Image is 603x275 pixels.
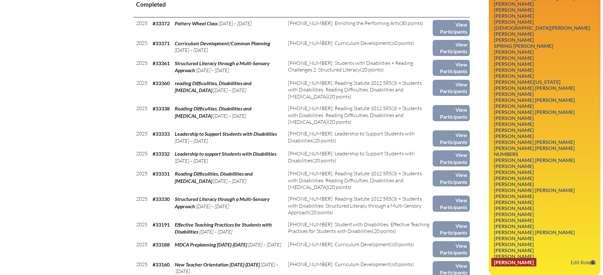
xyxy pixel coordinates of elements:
[288,60,414,73] span: [PHONE_NUMBER]: Students with Disabilities + Reading: Challenges 2: Structured Literacy
[491,90,536,98] a: [PERSON_NAME]
[491,162,536,170] a: [PERSON_NAME]
[491,228,577,236] a: [PERSON_NAME] [PERSON_NAME]
[153,241,170,247] b: #33188
[285,168,433,193] td: (20 points)
[134,193,150,218] td: 2025
[285,148,433,168] td: (20 points)
[153,40,170,46] b: #33371
[433,40,469,56] a: View Participants
[134,239,150,259] td: 2025
[288,130,415,143] span: [PHONE_NUMBER]: Leadership to Support Students with Disabilities
[153,105,170,111] b: #33338
[175,40,270,46] span: Curriculum Development/Common Planning
[288,40,390,46] span: [PHONE_NUMBER]: Curriculum Development
[288,150,415,163] span: [PHONE_NUMBER]: Leadership to Support Students with Disabilities
[491,35,536,44] a: [PERSON_NAME]
[196,67,229,73] span: [DATE] – [DATE]
[175,20,218,26] span: Pottery Wheel Class
[491,120,536,128] a: [PERSON_NAME]
[491,144,598,158] a: [PERSON_NAME] [PERSON_NAME] Numbers
[491,78,563,86] a: [PERSON_NAME][US_STATE]
[213,113,246,119] span: [DATE] – [DATE]
[285,239,433,259] td: (60 points)
[491,114,536,122] a: [PERSON_NAME]
[134,57,150,77] td: 2025
[491,174,536,182] a: [PERSON_NAME]
[134,219,150,239] td: 2025
[491,96,577,104] a: [PERSON_NAME] [PERSON_NAME]
[433,170,469,186] a: View Participants
[285,77,433,103] td: (20 points)
[491,11,536,20] a: [PERSON_NAME]
[175,196,270,209] span: Structured Literacy through a Multi-Sensory Approach
[433,130,469,147] a: View Participants
[491,210,536,218] a: [PERSON_NAME]
[153,171,170,177] b: #33331
[175,60,270,73] span: Structured Literacy through a Multi-Sensory Approach
[175,222,272,234] span: Effective Teaching Practices for Students with Disabilities
[134,128,150,148] td: 2025
[153,80,170,86] b: #33360
[288,261,390,267] span: [PHONE_NUMBER]: Curriculum Development
[175,131,277,137] span: Leadership to Support Students with Disabilities
[491,138,577,146] a: [PERSON_NAME] [PERSON_NAME]
[153,196,170,202] b: #33330
[491,168,536,176] a: [PERSON_NAME]
[491,29,536,38] a: [PERSON_NAME]
[175,138,208,144] span: [DATE] – [DATE]
[433,241,469,257] a: View Participants
[433,20,469,36] a: View Participants
[175,80,252,93] span: reading Difficulities, Disabilities and [MEDICAL_DATA]
[288,241,390,247] span: [PHONE_NUMBER]: Curriculum Development
[134,37,150,57] td: 2025
[213,178,246,184] span: [DATE] – [DATE]
[491,126,536,134] a: [PERSON_NAME]
[153,131,170,137] b: #33333
[175,105,252,118] span: Reading Difficulties, Disabilities and [MEDICAL_DATA]
[491,180,536,188] a: [PERSON_NAME]
[491,246,536,254] a: [PERSON_NAME]
[288,170,422,190] span: [PHONE_NUMBER]: Reading Statute 1012.585(3) + Students with Disabilities: Reading Difficulties, D...
[491,240,536,248] a: [PERSON_NAME]
[491,102,536,110] a: [PERSON_NAME]
[285,219,433,239] td: (20 points)
[213,87,246,93] span: [DATE] – [DATE]
[153,151,170,157] b: #33332
[175,261,279,274] span: [DATE] – [DATE]
[288,80,422,100] span: [PHONE_NUMBER]: Reading Statute 1012.585(3) + Students with Disabilities: Reading Difficulties, D...
[153,261,170,267] b: #33160
[491,216,536,224] a: [PERSON_NAME]
[491,252,536,260] a: [PERSON_NAME]
[491,23,593,32] a: [DEMOGRAPHIC_DATA][PERSON_NAME]
[134,17,150,37] td: 2025
[175,261,260,267] span: New Teacher Orientation [DATE]-[DATE]
[285,193,433,218] td: (20 points)
[175,151,276,157] span: Leadership to support Students with Disabilities
[134,148,150,168] td: 2025
[491,84,577,92] a: [PERSON_NAME] [PERSON_NAME]
[491,222,536,230] a: [PERSON_NAME]
[288,221,429,234] span: [PHONE_NUMBER]: Student with Disabilities: Effective Teaching Practices for Students with Disabil...
[491,204,536,212] a: [PERSON_NAME]
[153,222,170,228] b: #33191
[491,53,536,62] a: [PERSON_NAME]
[433,80,469,96] a: View Participants
[153,60,170,66] b: #33361
[491,72,536,80] a: [PERSON_NAME]
[248,241,281,248] span: [DATE] – [DATE]
[288,105,422,125] span: [PHONE_NUMBER]: Reading Statute 1012.585(3) + Students with Disabilities: Reading Difficulties, D...
[491,234,536,242] a: [PERSON_NAME]
[491,66,536,74] a: [PERSON_NAME]
[134,77,150,103] td: 2025
[491,156,577,164] a: [PERSON_NAME] [PERSON_NAME]
[285,37,433,57] td: (60 points)
[491,186,577,194] a: [PERSON_NAME] [PERSON_NAME]
[153,20,170,26] b: #33372
[219,20,252,27] span: [DATE] – [DATE]
[491,132,536,140] a: [PERSON_NAME]
[175,47,208,53] span: [DATE] – [DATE]
[175,241,247,247] span: MDCA Preplanning [DATE]-[DATE]
[491,59,536,68] a: [PERSON_NAME]
[175,158,208,164] span: [DATE] – [DATE]
[433,60,469,76] a: View Participants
